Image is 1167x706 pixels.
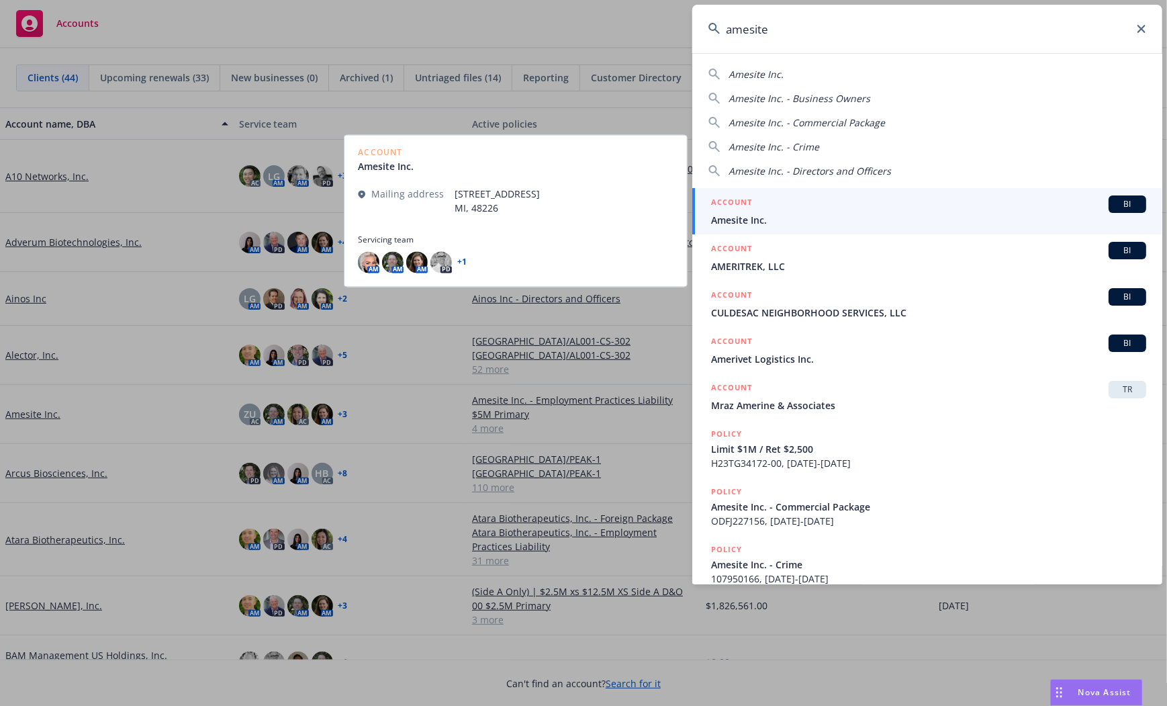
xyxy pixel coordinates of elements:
[729,68,784,81] span: Amesite Inc.
[729,116,885,129] span: Amesite Inc. - Commercial Package
[711,306,1146,320] span: CULDESAC NEIGHBORHOOD SERVICES, LLC
[1114,337,1141,349] span: BI
[692,373,1162,420] a: ACCOUNTTRMraz Amerine & Associates
[711,335,752,351] h5: ACCOUNT
[711,485,742,498] h5: POLICY
[692,478,1162,535] a: POLICYAmesite Inc. - Commercial PackageODFJ227156, [DATE]-[DATE]
[711,288,752,304] h5: ACCOUNT
[1050,679,1143,706] button: Nova Assist
[711,213,1146,227] span: Amesite Inc.
[711,352,1146,366] span: Amerivet Logistics Inc.
[692,420,1162,478] a: POLICYLimit $1M / Ret $2,500H23TG34172-00, [DATE]-[DATE]
[729,140,819,153] span: Amesite Inc. - Crime
[729,92,870,105] span: Amesite Inc. - Business Owners
[711,558,1146,572] span: Amesite Inc. - Crime
[711,259,1146,273] span: AMERITREK, LLC
[711,572,1146,586] span: 107950166, [DATE]-[DATE]
[692,281,1162,327] a: ACCOUNTBICULDESAC NEIGHBORHOOD SERVICES, LLC
[1114,291,1141,303] span: BI
[711,195,752,212] h5: ACCOUNT
[692,327,1162,373] a: ACCOUNTBIAmerivet Logistics Inc.
[711,543,742,556] h5: POLICY
[1114,384,1141,396] span: TR
[711,442,1146,456] span: Limit $1M / Ret $2,500
[729,165,891,177] span: Amesite Inc. - Directors and Officers
[692,188,1162,234] a: ACCOUNTBIAmesite Inc.
[1051,680,1068,705] div: Drag to move
[692,234,1162,281] a: ACCOUNTBIAMERITREK, LLC
[711,456,1146,470] span: H23TG34172-00, [DATE]-[DATE]
[692,5,1162,53] input: Search...
[1114,198,1141,210] span: BI
[711,381,752,397] h5: ACCOUNT
[711,398,1146,412] span: Mraz Amerine & Associates
[1114,245,1141,257] span: BI
[711,427,742,441] h5: POLICY
[711,500,1146,514] span: Amesite Inc. - Commercial Package
[711,514,1146,528] span: ODFJ227156, [DATE]-[DATE]
[711,242,752,258] h5: ACCOUNT
[692,535,1162,593] a: POLICYAmesite Inc. - Crime107950166, [DATE]-[DATE]
[1078,687,1131,698] span: Nova Assist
